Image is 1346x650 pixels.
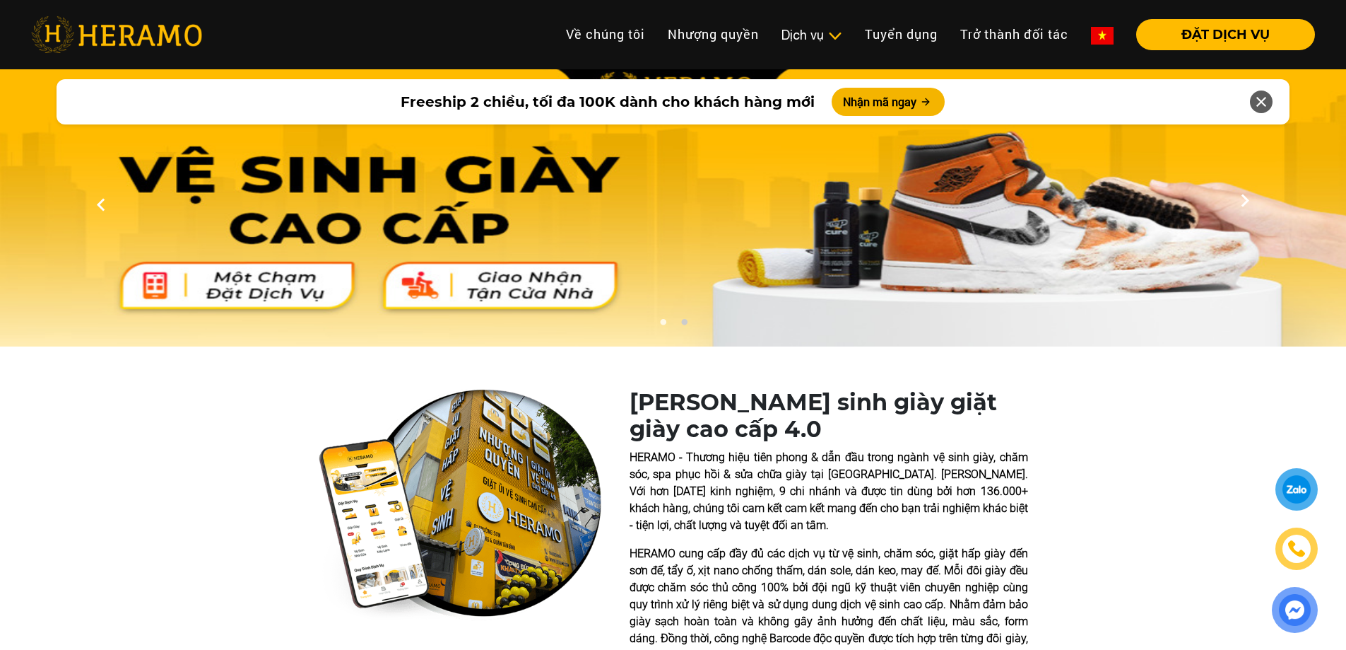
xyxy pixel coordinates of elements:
[827,29,842,43] img: subToggleIcon
[630,449,1028,534] p: HERAMO - Thương hiệu tiên phong & dẫn đầu trong ngành vệ sinh giày, chăm sóc, spa phục hồi & sửa ...
[1288,541,1304,557] img: phone-icon
[656,19,770,50] a: Nhượng quyền
[1136,19,1315,50] button: ĐẶT DỊCH VỤ
[319,389,601,621] img: heramo-quality-banner
[1125,28,1315,41] a: ĐẶT DỊCH VỤ
[832,88,945,116] button: Nhận mã ngay
[949,19,1080,50] a: Trở thành đối tác
[677,318,691,332] button: 2
[31,16,202,53] img: heramo-logo.png
[781,25,842,45] div: Dịch vụ
[630,389,1028,443] h1: [PERSON_NAME] sinh giày giặt giày cao cấp 4.0
[854,19,949,50] a: Tuyển dụng
[1277,529,1317,569] a: phone-icon
[1091,27,1114,45] img: vn-flag.png
[555,19,656,50] a: Về chúng tôi
[656,318,670,332] button: 1
[401,91,815,112] span: Freeship 2 chiều, tối đa 100K dành cho khách hàng mới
